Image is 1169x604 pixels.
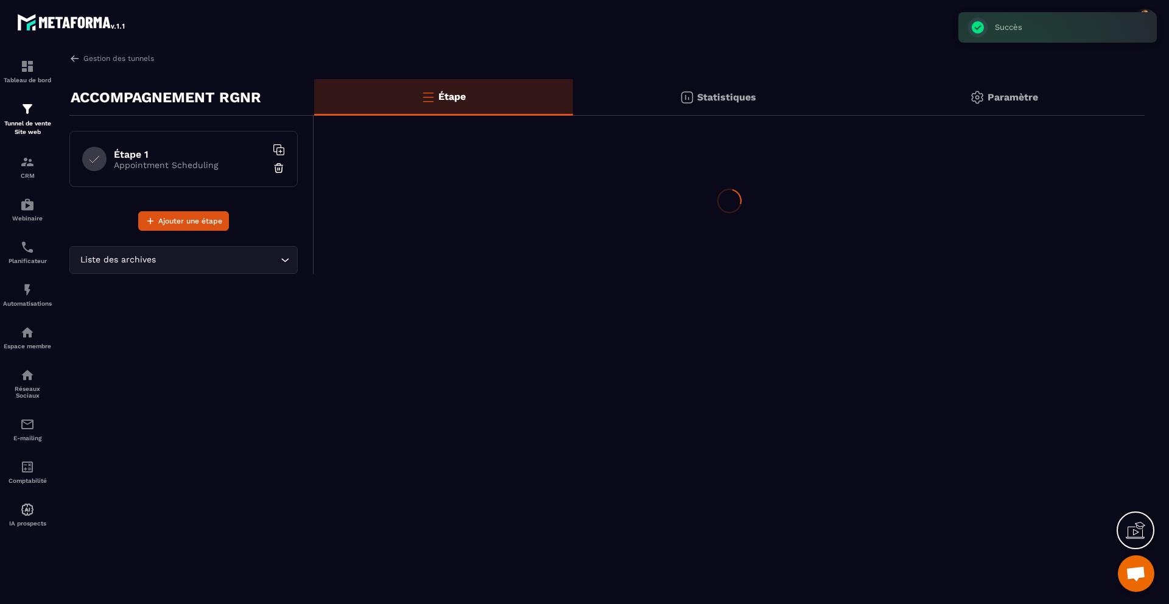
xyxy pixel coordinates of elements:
[77,253,158,267] span: Liste des archives
[3,77,52,83] p: Tableau de bord
[3,385,52,399] p: Réseaux Sociaux
[3,215,52,222] p: Webinaire
[3,172,52,179] p: CRM
[3,477,52,484] p: Comptabilité
[158,253,278,267] input: Search for option
[421,90,435,104] img: bars-o.4a397970.svg
[3,188,52,231] a: automationsautomationsWebinaire
[3,300,52,307] p: Automatisations
[3,316,52,359] a: automationsautomationsEspace membre
[3,258,52,264] p: Planificateur
[69,53,154,64] a: Gestion des tunnels
[3,359,52,408] a: social-networksocial-networkRéseaux Sociaux
[3,520,52,527] p: IA prospects
[20,368,35,382] img: social-network
[679,90,694,105] img: stats.20deebd0.svg
[3,343,52,349] p: Espace membre
[138,211,229,231] button: Ajouter une étape
[3,408,52,451] a: emailemailE-mailing
[69,246,298,274] div: Search for option
[3,50,52,93] a: formationformationTableau de bord
[970,90,985,105] img: setting-gr.5f69749f.svg
[20,240,35,255] img: scheduler
[20,283,35,297] img: automations
[20,502,35,517] img: automations
[20,155,35,169] img: formation
[69,53,80,64] img: arrow
[438,91,466,102] p: Étape
[17,11,127,33] img: logo
[20,197,35,212] img: automations
[114,160,266,170] p: Appointment Scheduling
[3,119,52,136] p: Tunnel de vente Site web
[273,162,285,174] img: trash
[3,93,52,146] a: formationformationTunnel de vente Site web
[20,460,35,474] img: accountant
[158,215,222,227] span: Ajouter une étape
[20,325,35,340] img: automations
[697,91,756,103] p: Statistiques
[71,85,261,110] p: ACCOMPAGNEMENT RGNR
[20,59,35,74] img: formation
[114,149,266,160] h6: Étape 1
[1118,555,1154,592] div: Ouvrir le chat
[988,91,1038,103] p: Paramètre
[20,417,35,432] img: email
[3,231,52,273] a: schedulerschedulerPlanificateur
[3,451,52,493] a: accountantaccountantComptabilité
[3,273,52,316] a: automationsautomationsAutomatisations
[20,102,35,116] img: formation
[3,146,52,188] a: formationformationCRM
[3,435,52,441] p: E-mailing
